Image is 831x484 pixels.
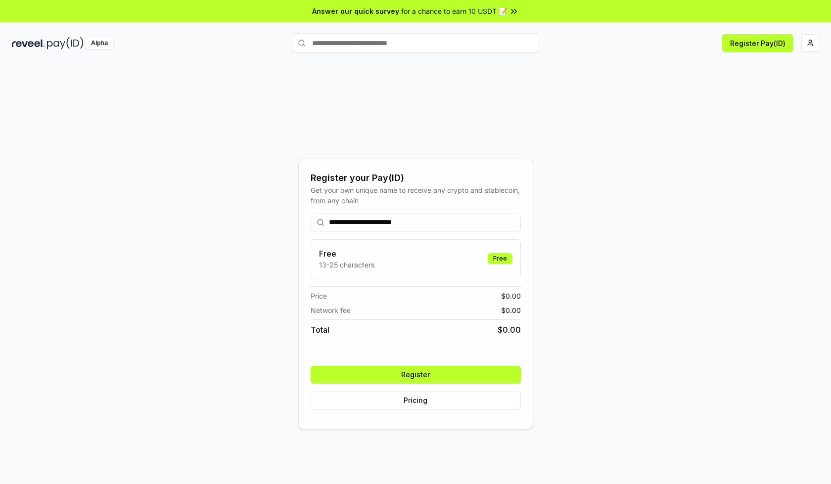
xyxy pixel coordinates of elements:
img: reveel_dark [12,37,45,49]
span: $ 0.00 [501,291,521,301]
span: $ 0.00 [501,305,521,315]
p: 13-25 characters [319,260,374,270]
button: Register Pay(ID) [722,34,793,52]
button: Pricing [311,392,521,409]
h3: Free [319,248,374,260]
span: Network fee [311,305,351,315]
span: $ 0.00 [498,324,521,336]
span: Price [311,291,327,301]
div: Free [488,253,512,264]
div: Alpha [86,37,113,49]
div: Get your own unique name to receive any crypto and stablecoin, from any chain [311,185,521,206]
span: Answer our quick survey [312,6,399,16]
span: Total [311,324,329,336]
img: pay_id [47,37,84,49]
span: for a chance to earn 10 USDT 📝 [401,6,507,16]
button: Register [311,366,521,384]
div: Register your Pay(ID) [311,171,521,185]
